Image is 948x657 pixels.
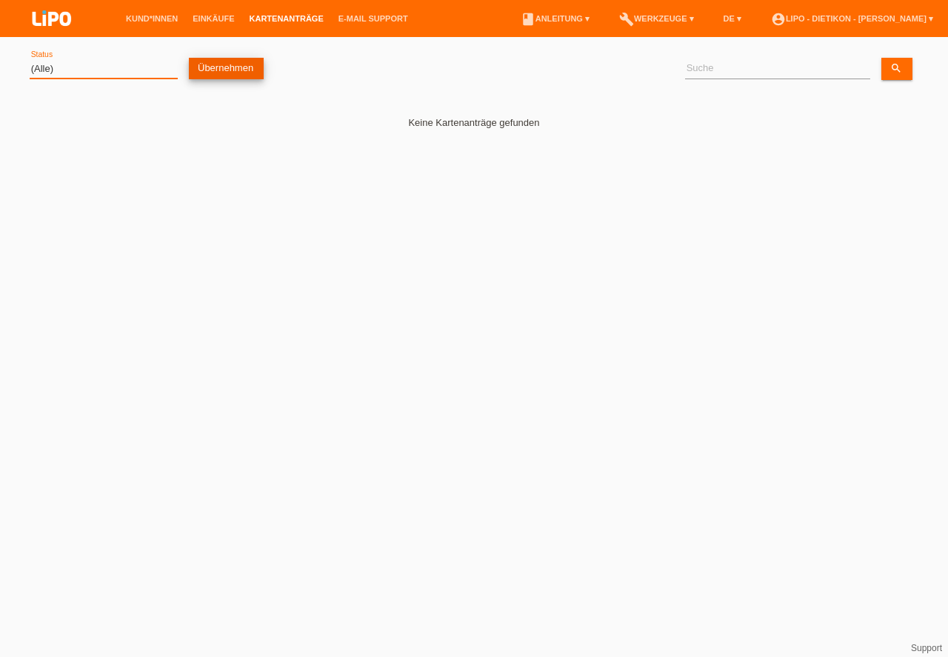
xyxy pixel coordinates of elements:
[771,12,786,27] i: account_circle
[513,14,597,23] a: bookAnleitung ▾
[185,14,241,23] a: Einkäufe
[764,14,941,23] a: account_circleLIPO - Dietikon - [PERSON_NAME] ▾
[331,14,415,23] a: E-Mail Support
[118,14,185,23] a: Kund*innen
[521,12,535,27] i: book
[716,14,749,23] a: DE ▾
[911,643,942,653] a: Support
[890,62,902,74] i: search
[619,12,634,27] i: build
[189,58,264,79] a: Übernehmen
[612,14,701,23] a: buildWerkzeuge ▾
[242,14,331,23] a: Kartenanträge
[881,58,912,80] a: search
[15,30,89,41] a: LIPO pay
[30,95,918,128] div: Keine Kartenanträge gefunden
